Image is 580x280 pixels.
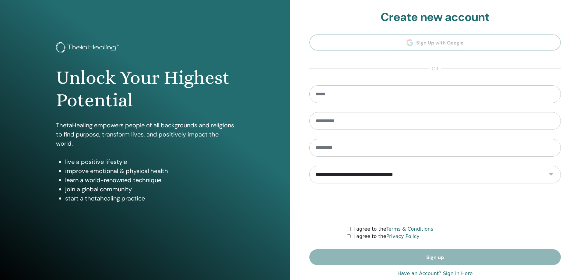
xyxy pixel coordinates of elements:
[397,270,473,277] a: Have an Account? Sign in Here
[353,225,433,233] label: I agree to the
[65,175,234,185] li: learn a world-renowned technique
[386,226,433,232] a: Terms & Conditions
[56,66,234,112] h1: Unlock Your Highest Potential
[65,194,234,203] li: start a thetahealing practice
[65,157,234,166] li: live a positive lifestyle
[56,121,234,148] p: ThetaHealing empowers people of all backgrounds and religions to find purpose, transform lives, a...
[386,233,420,239] a: Privacy Policy
[65,166,234,175] li: improve emotional & physical health
[65,185,234,194] li: join a global community
[309,10,561,24] h2: Create new account
[353,233,419,240] label: I agree to the
[429,65,441,73] span: or
[389,193,481,216] iframe: reCAPTCHA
